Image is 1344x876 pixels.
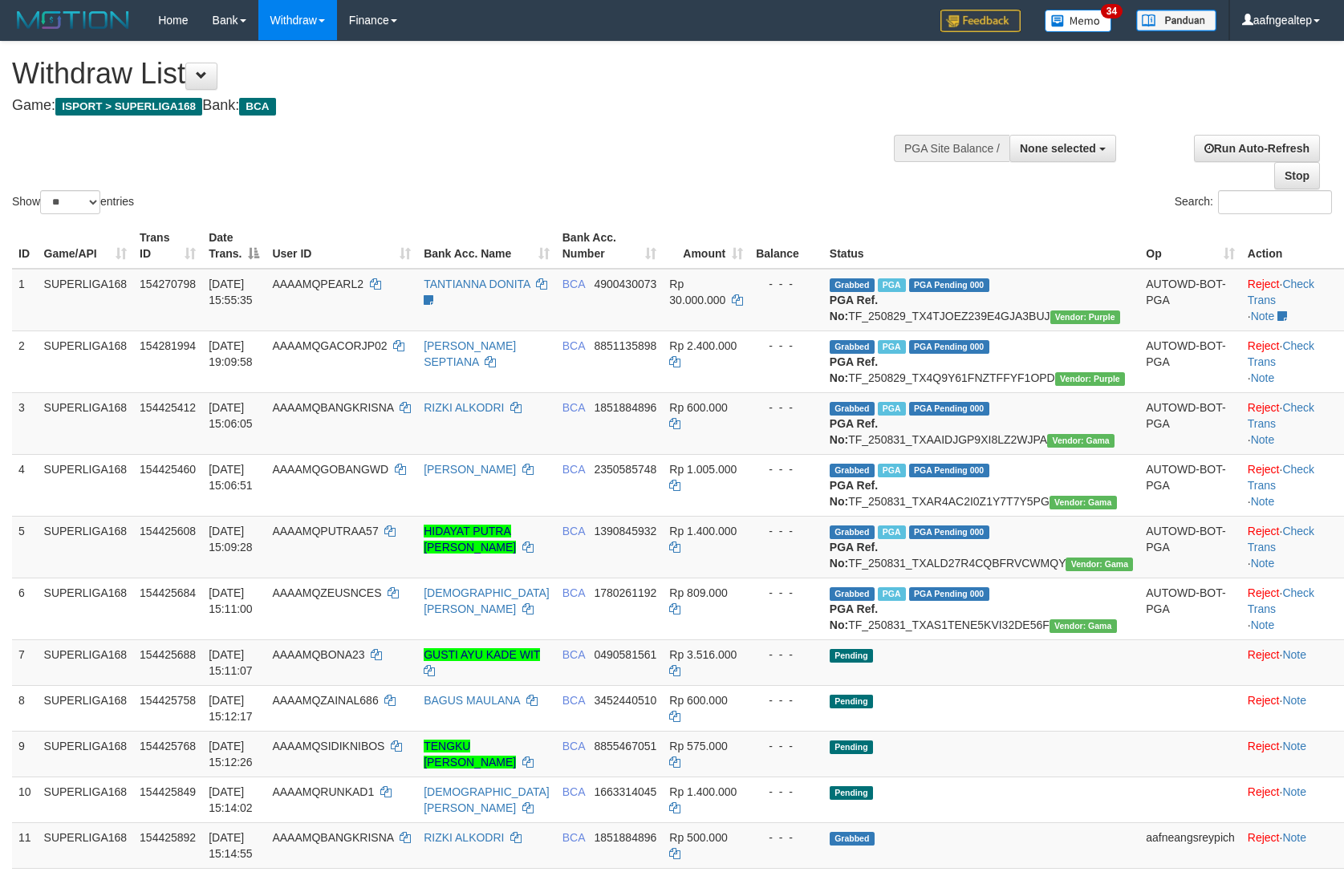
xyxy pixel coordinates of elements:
[1045,10,1112,32] img: Button%20Memo.svg
[1241,777,1344,822] td: ·
[562,401,585,414] span: BCA
[12,578,38,639] td: 6
[140,525,196,537] span: 154425608
[1139,578,1241,639] td: AUTOWD-BOT-PGA
[562,785,585,798] span: BCA
[1282,785,1306,798] a: Note
[12,331,38,392] td: 2
[878,587,906,601] span: Marked by aafsoycanthlai
[1241,269,1344,331] td: · ·
[1241,516,1344,578] td: · ·
[1248,339,1280,352] a: Reject
[38,331,134,392] td: SUPERLIGA168
[830,525,875,539] span: Grabbed
[12,516,38,578] td: 5
[272,401,393,414] span: AAAAMQBANGKRISNA
[12,777,38,822] td: 10
[38,639,134,685] td: SUPERLIGA168
[1136,10,1216,31] img: panduan.png
[424,278,530,290] a: TANTIANNA DONITA
[909,587,989,601] span: PGA Pending
[12,98,880,114] h4: Game: Bank:
[417,223,556,269] th: Bank Acc. Name: activate to sort column ascending
[823,516,1139,578] td: TF_250831_TXALD27R4CQBFRVCWMQY
[1251,310,1275,322] a: Note
[424,831,504,844] a: RIZKI ALKODRI
[562,831,585,844] span: BCA
[669,740,727,752] span: Rp 575.000
[209,525,253,554] span: [DATE] 15:09:28
[1248,586,1314,615] a: Check Trans
[38,454,134,516] td: SUPERLIGA168
[830,278,875,292] span: Grabbed
[209,740,253,769] span: [DATE] 15:12:26
[38,685,134,731] td: SUPERLIGA168
[140,586,196,599] span: 154425684
[594,463,656,476] span: Copy 2350585748 to clipboard
[1248,525,1314,554] a: Check Trans
[38,392,134,454] td: SUPERLIGA168
[878,525,906,539] span: Marked by aafsoycanthlai
[12,269,38,331] td: 1
[830,649,873,663] span: Pending
[562,463,585,476] span: BCA
[1251,618,1275,631] a: Note
[1248,525,1280,537] a: Reject
[272,339,387,352] span: AAAAMQGACORJP02
[1139,822,1241,868] td: aafneangsreypich
[830,402,875,416] span: Grabbed
[424,740,516,769] a: TENGKU [PERSON_NAME]
[133,223,202,269] th: Trans ID: activate to sort column ascending
[140,694,196,707] span: 154425758
[749,223,823,269] th: Balance
[140,401,196,414] span: 154425412
[1241,731,1344,777] td: ·
[909,278,989,292] span: PGA Pending
[424,401,504,414] a: RIZKI ALKODRI
[1248,401,1280,414] a: Reject
[1241,223,1344,269] th: Action
[830,587,875,601] span: Grabbed
[894,135,1009,162] div: PGA Site Balance /
[669,278,725,306] span: Rp 30.000.000
[756,692,817,708] div: - - -
[756,461,817,477] div: - - -
[1055,372,1125,386] span: Vendor URL: https://trx4.1velocity.biz
[1251,433,1275,446] a: Note
[562,339,585,352] span: BCA
[909,464,989,477] span: PGA Pending
[1139,392,1241,454] td: AUTOWD-BOT-PGA
[823,269,1139,331] td: TF_250829_TX4TJOEZ239E4GJA3BUJ
[209,785,253,814] span: [DATE] 15:14:02
[1218,190,1332,214] input: Search:
[12,731,38,777] td: 9
[562,586,585,599] span: BCA
[669,648,737,661] span: Rp 3.516.000
[38,516,134,578] td: SUPERLIGA168
[830,832,875,846] span: Grabbed
[909,340,989,354] span: PGA Pending
[1282,740,1306,752] a: Note
[1248,278,1314,306] a: Check Trans
[140,278,196,290] span: 154270798
[594,586,656,599] span: Copy 1780261192 to clipboard
[239,98,275,116] span: BCA
[272,525,378,537] span: AAAAMQPUTRAA57
[424,463,516,476] a: [PERSON_NAME]
[823,454,1139,516] td: TF_250831_TXAR4AC2I0Z1Y7T7Y5PG
[756,784,817,800] div: - - -
[140,831,196,844] span: 154425892
[823,392,1139,454] td: TF_250831_TXAAIDJGP9XI8LZ2WJPA
[594,525,656,537] span: Copy 1390845932 to clipboard
[12,454,38,516] td: 4
[878,278,906,292] span: Marked by aafmaleo
[1139,516,1241,578] td: AUTOWD-BOT-PGA
[424,586,550,615] a: [DEMOGRAPHIC_DATA][PERSON_NAME]
[1241,685,1344,731] td: ·
[424,339,516,368] a: [PERSON_NAME] SEPTIANA
[1020,142,1096,155] span: None selected
[272,278,363,290] span: AAAAMQPEARL2
[272,463,388,476] span: AAAAMQGOBANGWD
[209,463,253,492] span: [DATE] 15:06:51
[594,740,656,752] span: Copy 8855467051 to clipboard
